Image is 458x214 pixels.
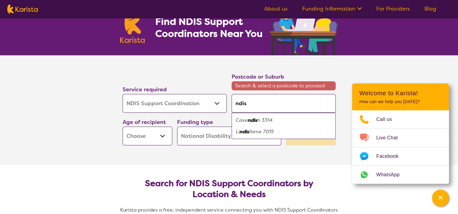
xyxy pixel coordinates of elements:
[249,128,274,135] em: farne 7015
[359,99,442,104] p: How can we help you [DATE]?
[123,86,167,93] label: Service required
[240,128,249,135] em: ndis
[235,126,333,138] div: Lindisfarne 7015
[264,5,288,12] a: About us
[236,117,248,123] em: Cave
[376,133,405,142] span: Live Chat
[236,128,240,135] em: Li
[302,5,362,12] a: Funding Information
[257,117,273,123] em: h 3314
[376,170,407,179] span: WhatsApp
[155,15,267,40] h1: Find NDIS Support Coordinators Near You
[376,152,406,161] span: Facebook
[232,94,336,113] input: Type
[177,118,213,126] label: Funding type
[235,115,333,126] div: Cavendish 3314
[432,190,449,206] button: Channel Menu
[120,10,145,43] img: Karista logo
[248,117,257,123] em: ndis
[352,110,449,184] ul: Choose channel
[352,83,449,184] div: Channel Menu
[127,178,331,200] h2: Search for NDIS Support Coordinators by Location & Needs
[123,118,166,126] label: Age of recipient
[270,2,338,55] img: support-coordination
[359,89,442,97] h2: Welcome to Karista!
[232,73,284,80] label: Postcode or Suburb
[424,5,436,12] a: Blog
[376,115,399,124] span: Call us
[7,5,38,14] img: Karista logo
[352,166,449,184] a: Web link opens in a new tab.
[232,81,336,90] span: Search & select a postcode to proceed
[376,5,410,12] a: For Providers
